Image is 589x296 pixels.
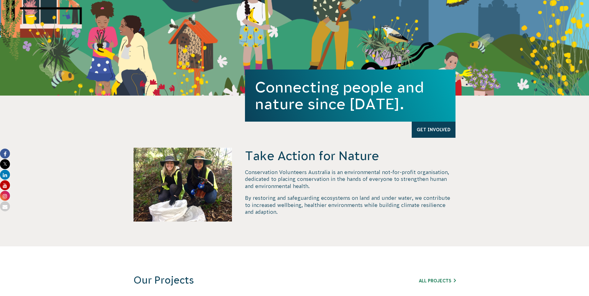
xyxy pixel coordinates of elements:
[245,169,455,190] p: Conservation Volunteers Australia is an environmental not-for-profit organisation, dedicated to p...
[134,274,372,286] h3: Our Projects
[412,122,455,138] a: Get Involved
[245,195,455,215] p: By restoring and safeguarding ecosystems on land and under water, we contribute to increased well...
[419,278,456,283] a: All Projects
[255,79,446,112] h1: Connecting people and nature since [DATE].
[245,148,455,164] h4: Take Action for Nature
